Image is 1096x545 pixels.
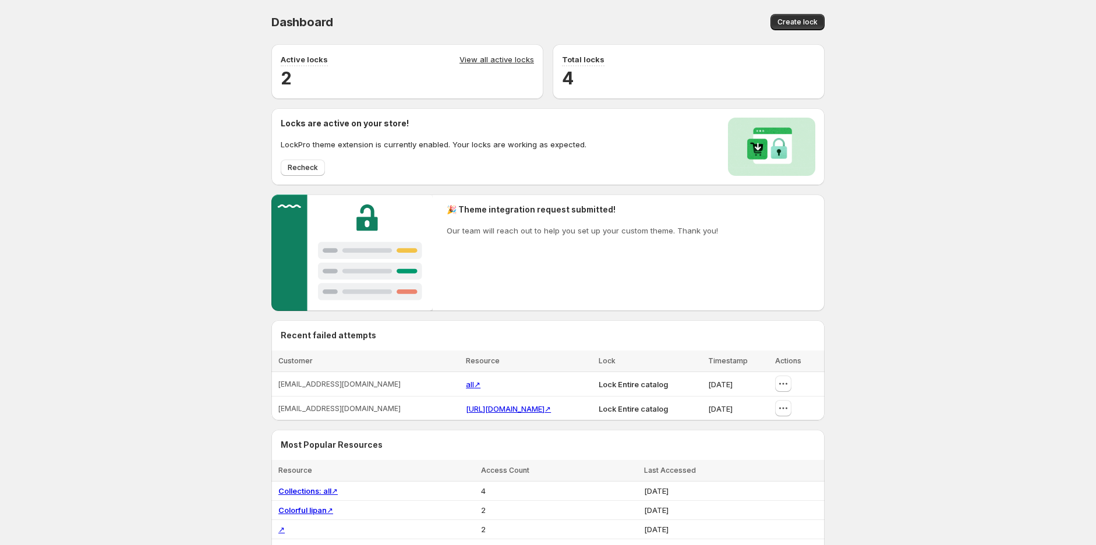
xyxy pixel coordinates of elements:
button: Recheck [281,160,325,176]
span: Access Count [481,466,529,475]
a: Collections: all↗ [278,486,338,496]
td: 2 [478,501,641,520]
p: Active locks [281,54,328,65]
span: [DATE] [644,525,669,534]
h2: Recent failed attempts [281,330,376,341]
h2: Most Popular Resources [281,439,815,451]
span: Actions [775,356,801,365]
span: Customer [278,356,313,365]
img: Customer support [271,194,433,311]
span: [DATE] [644,505,669,515]
p: Our team will reach out to help you set up your custom theme. Thank you! [447,225,718,236]
td: 2 [478,520,641,539]
span: [EMAIL_ADDRESS][DOMAIN_NAME] [278,404,459,413]
h2: 4 [562,66,815,90]
span: Last Accessed [644,466,696,475]
button: Create lock [770,14,825,30]
span: [DATE] [708,404,733,413]
a: ↗ [278,525,285,534]
span: Lock [599,356,616,365]
span: Recheck [288,163,318,172]
img: Locks activated [728,118,815,176]
span: Resource [466,356,500,365]
h2: 🎉 Theme integration request submitted! [447,204,718,215]
span: Lock Entire catalog [599,404,668,413]
a: View all active locks [459,54,534,66]
span: [EMAIL_ADDRESS][DOMAIN_NAME] [278,380,459,389]
span: Resource [278,466,312,475]
p: LockPro theme extension is currently enabled. Your locks are working as expected. [281,139,586,150]
p: Total locks [562,54,604,65]
span: [DATE] [644,486,669,496]
span: Create lock [777,17,818,27]
span: Lock Entire catalog [599,380,668,389]
a: [URL][DOMAIN_NAME]↗ [466,404,551,413]
h2: 2 [281,66,534,90]
td: 4 [478,482,641,501]
span: Timestamp [708,356,748,365]
a: all↗ [466,380,480,389]
span: Dashboard [271,15,333,29]
h2: Locks are active on your store! [281,118,586,129]
a: Colorful lipan↗ [278,505,333,515]
span: [DATE] [708,380,733,389]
